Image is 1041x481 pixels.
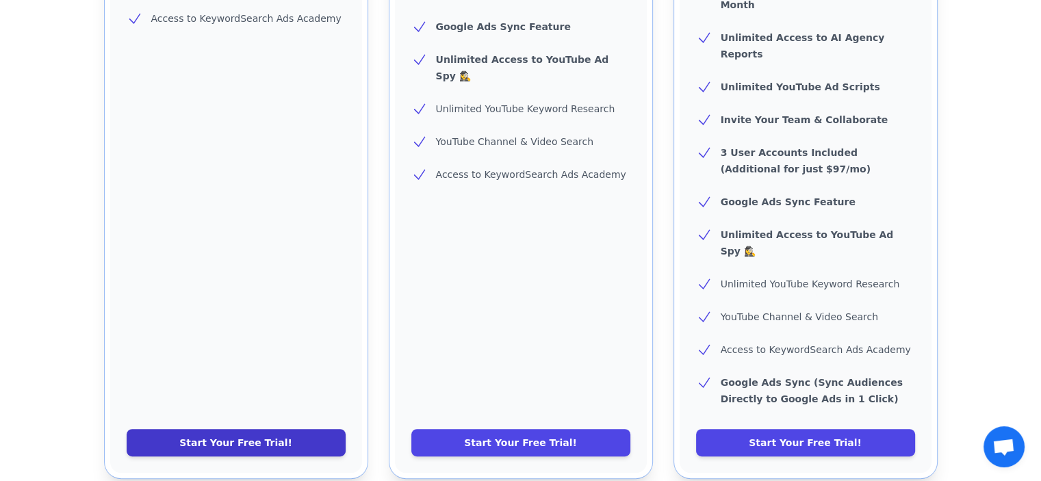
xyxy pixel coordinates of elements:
[721,311,878,322] span: YouTube Channel & Video Search
[721,196,856,207] b: Google Ads Sync Feature
[411,429,630,456] a: Start Your Free Trial!
[436,54,609,81] b: Unlimited Access to YouTube Ad Spy 🕵️‍♀️
[721,377,903,404] b: Google Ads Sync (Sync Audiences Directly to Google Ads in 1 Click)
[696,429,915,456] a: Start Your Free Trial!
[127,429,346,456] a: Start Your Free Trial!
[721,344,911,355] span: Access to KeywordSearch Ads Academy
[721,229,894,257] b: Unlimited Access to YouTube Ad Spy 🕵️‍♀️
[721,147,871,174] b: 3 User Accounts Included (Additional for just $97/mo)
[721,278,900,289] span: Unlimited YouTube Keyword Research
[721,114,888,125] b: Invite Your Team & Collaborate
[151,13,342,24] span: Access to KeywordSearch Ads Academy
[721,32,885,60] b: Unlimited Access to AI Agency Reports
[436,169,626,180] span: Access to KeywordSearch Ads Academy
[436,21,571,32] b: Google Ads Sync Feature
[436,103,615,114] span: Unlimited YouTube Keyword Research
[436,136,593,147] span: YouTube Channel & Video Search
[984,426,1025,467] a: Open chat
[721,81,880,92] b: Unlimited YouTube Ad Scripts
